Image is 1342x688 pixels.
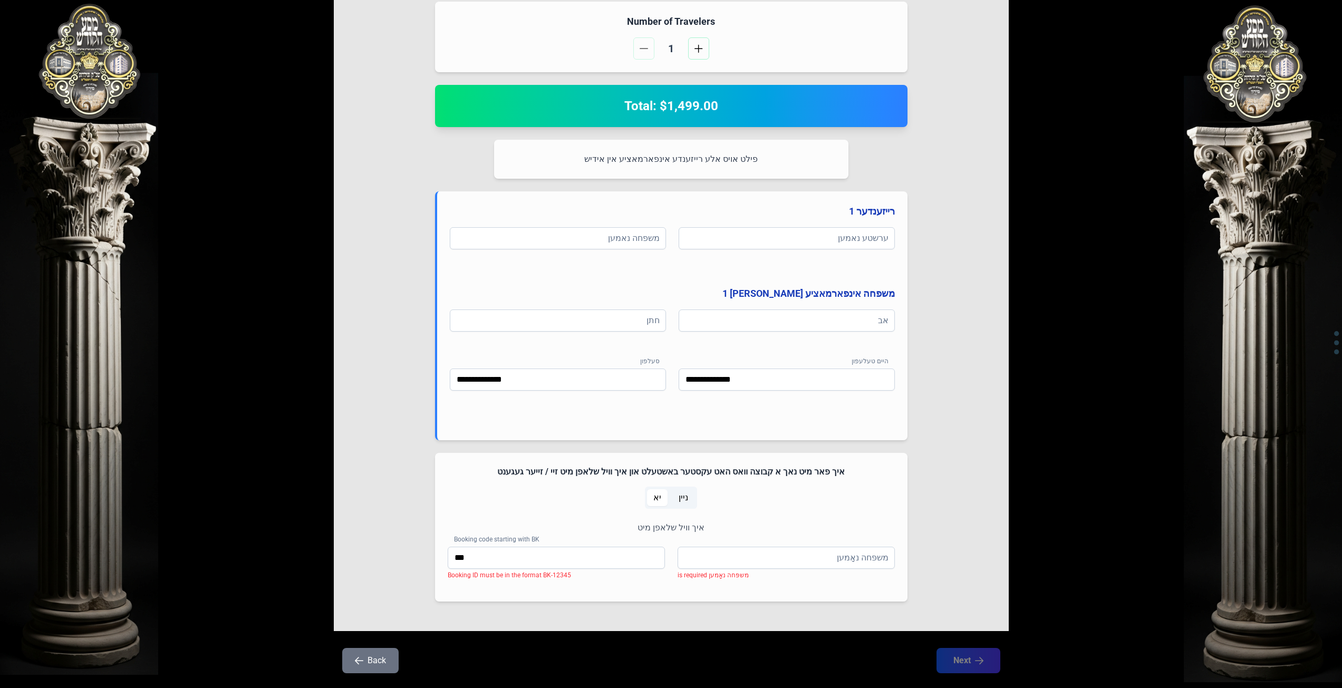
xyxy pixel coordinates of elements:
h4: איך פאר מיט נאך א קבוצה וואס האט עקסטער באשטעלט און איך וויל שלאפן מיט זיי / זייער געגענט [448,466,895,478]
p-togglebutton: יא [645,487,670,509]
span: יא [653,491,661,504]
h2: Total: $1,499.00 [448,98,895,114]
h4: רייזענדער 1 [450,204,895,219]
p: איך וויל שלאפן מיט [448,521,895,534]
span: ניין [679,491,688,504]
span: משפּחה נאָמען is required [678,571,749,579]
p: פילט אויס אלע רייזענדע אינפארמאציע אין אידיש [507,152,836,166]
span: 1 [659,41,684,56]
h4: משפחה אינפארמאציע [PERSON_NAME] 1 [450,286,895,301]
h4: Number of Travelers [448,14,895,29]
p-togglebutton: ניין [670,487,697,509]
button: Next [936,648,1000,673]
button: Back [342,648,399,673]
span: Booking ID must be in the format BK-12345 [448,571,571,579]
